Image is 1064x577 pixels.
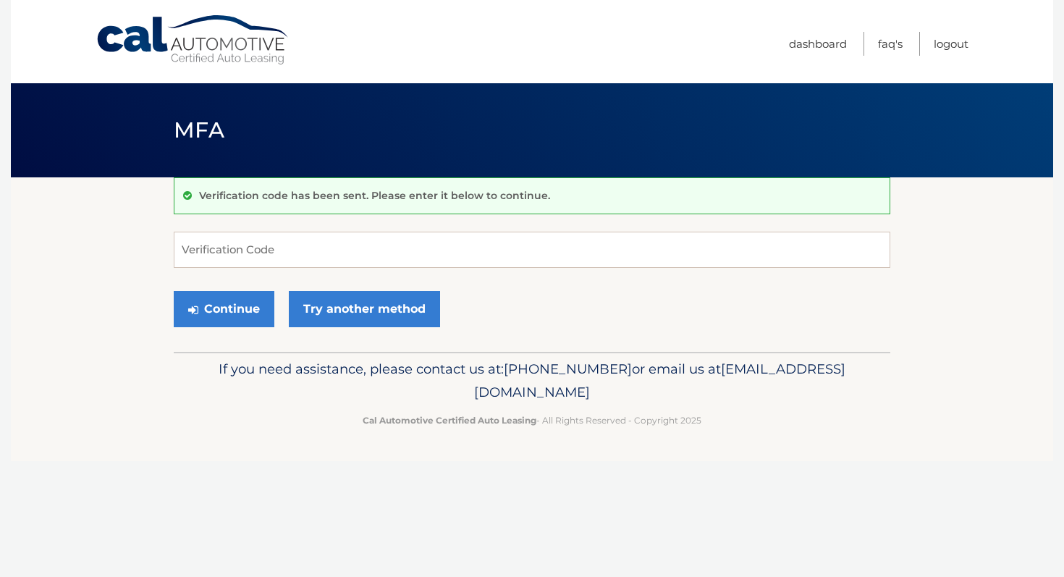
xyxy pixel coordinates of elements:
[934,32,968,56] a: Logout
[174,232,890,268] input: Verification Code
[183,358,881,404] p: If you need assistance, please contact us at: or email us at
[183,413,881,428] p: - All Rights Reserved - Copyright 2025
[363,415,536,426] strong: Cal Automotive Certified Auto Leasing
[789,32,847,56] a: Dashboard
[199,189,550,202] p: Verification code has been sent. Please enter it below to continue.
[474,361,845,400] span: [EMAIL_ADDRESS][DOMAIN_NAME]
[174,291,274,327] button: Continue
[174,117,224,143] span: MFA
[289,291,440,327] a: Try another method
[96,14,291,66] a: Cal Automotive
[878,32,903,56] a: FAQ's
[504,361,632,377] span: [PHONE_NUMBER]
